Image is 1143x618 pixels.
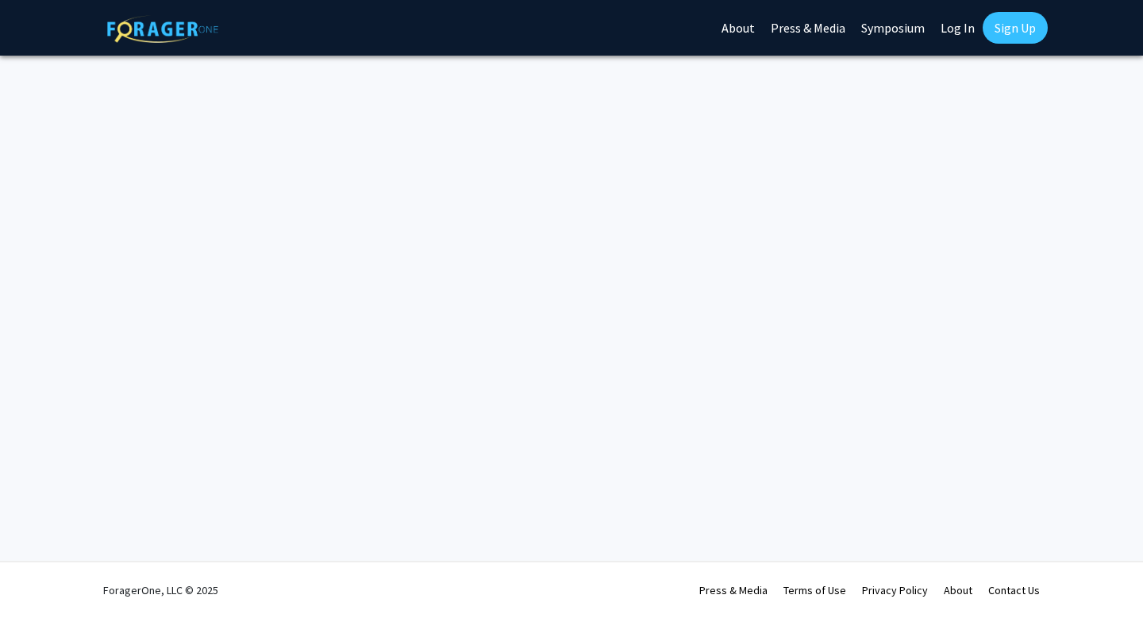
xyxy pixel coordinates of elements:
a: About [944,583,972,597]
a: Press & Media [699,583,768,597]
div: ForagerOne, LLC © 2025 [103,562,218,618]
a: Terms of Use [783,583,846,597]
img: ForagerOne Logo [107,15,218,43]
a: Contact Us [988,583,1040,597]
a: Privacy Policy [862,583,928,597]
a: Sign Up [983,12,1048,44]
